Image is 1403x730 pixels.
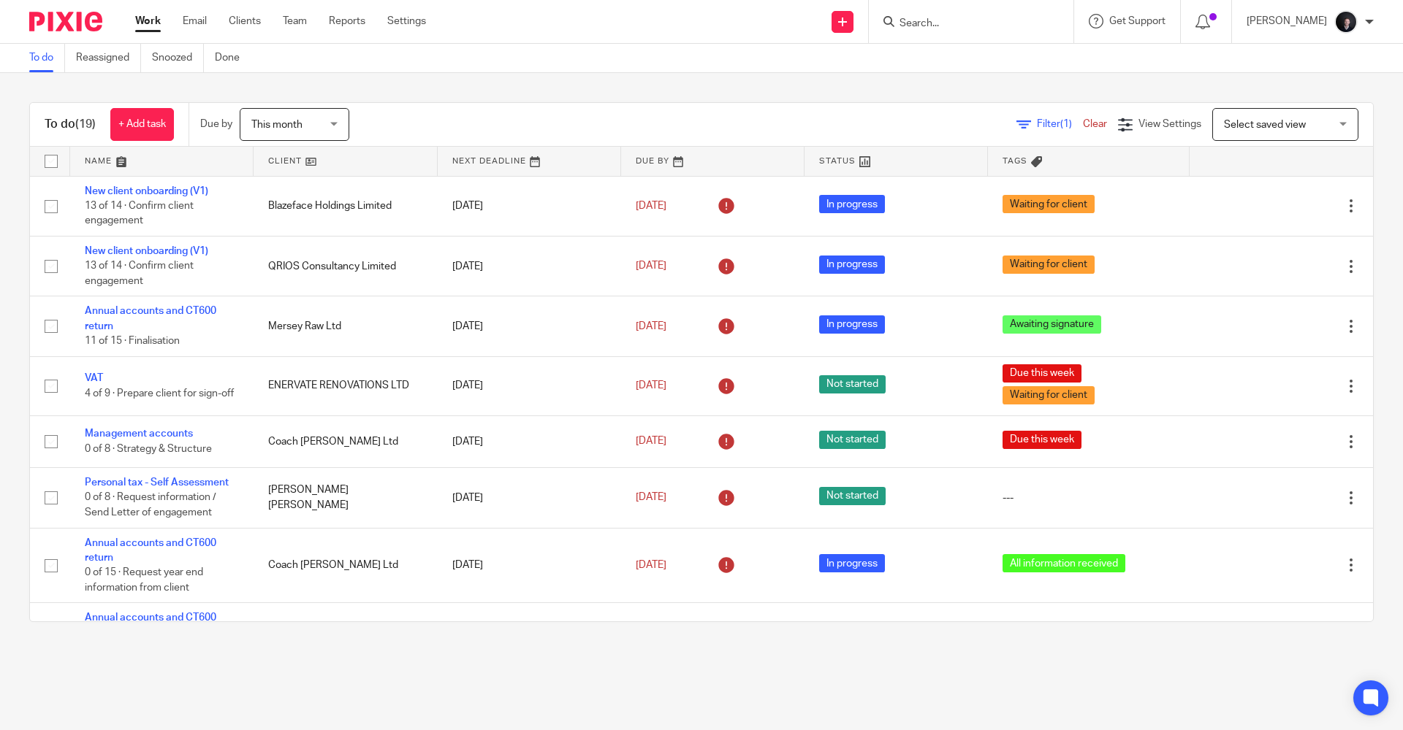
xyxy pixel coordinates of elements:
img: Pixie [29,12,102,31]
span: Get Support [1109,16,1166,26]
td: [DATE] [438,528,621,603]
a: + Add task [110,108,174,141]
a: Annual accounts and CT600 return [85,306,216,331]
td: Coach [PERSON_NAME] Ltd [254,528,437,603]
a: Settings [387,14,426,28]
td: Veretas Construction Limited [254,603,437,663]
a: Work [135,14,161,28]
a: Reports [329,14,365,28]
span: In progress [819,554,885,572]
span: 4 of 9 · Prepare client for sign-off [85,388,234,399]
span: 11 of 15 · Finalisation [85,336,180,346]
span: Due this week [1003,431,1081,449]
a: Team [283,14,307,28]
a: Snoozed [152,44,204,72]
span: Not started [819,431,886,449]
a: Reassigned [76,44,141,72]
td: [DATE] [438,603,621,663]
span: Awaiting signature [1003,315,1101,334]
span: In progress [819,195,885,213]
a: Clear [1083,119,1107,129]
span: Due this week [1003,364,1081,383]
span: (1) [1060,119,1072,129]
span: 0 of 8 · Request information / Send Letter of engagement [85,493,216,518]
a: Management accounts [85,429,193,439]
td: Coach [PERSON_NAME] Ltd [254,415,437,467]
td: [DATE] [438,356,621,415]
span: Tags [1003,157,1027,165]
td: [DATE] [438,236,621,296]
img: 455A2509.jpg [1334,10,1358,34]
span: 13 of 14 · Confirm client engagement [85,261,194,287]
input: Search [898,18,1030,31]
p: Due by [200,117,232,131]
a: VAT [85,373,103,383]
span: This month [251,120,303,130]
span: In progress [819,255,885,274]
span: View Settings [1138,119,1201,129]
span: Filter [1037,119,1083,129]
span: [DATE] [636,380,666,391]
span: [DATE] [636,493,666,503]
span: [DATE] [636,560,666,570]
div: --- [1003,491,1174,505]
td: [DATE] [438,296,621,356]
a: New client onboarding (V1) [85,246,208,256]
td: Blazeface Holdings Limited [254,176,437,236]
p: [PERSON_NAME] [1247,14,1327,28]
td: Mersey Raw Ltd [254,296,437,356]
a: Personal tax - Self Assessment [85,477,229,488]
h1: To do [45,117,96,132]
span: 0 of 15 · Request year end information from client [85,567,203,593]
span: 0 of 8 · Strategy & Structure [85,444,212,454]
a: Clients [229,14,261,28]
span: [DATE] [636,321,666,331]
a: Annual accounts and CT600 return [85,612,216,637]
td: [PERSON_NAME] [PERSON_NAME] [254,468,437,528]
span: [DATE] [636,261,666,272]
span: [DATE] [636,437,666,447]
span: Select saved view [1224,120,1306,130]
span: Not started [819,487,886,505]
span: In progress [819,315,885,334]
span: Waiting for client [1003,386,1095,404]
a: Email [183,14,207,28]
td: [DATE] [438,415,621,467]
td: [DATE] [438,468,621,528]
a: To do [29,44,65,72]
td: ENERVATE RENOVATIONS LTD [254,356,437,415]
span: [DATE] [636,201,666,211]
span: Waiting for client [1003,255,1095,274]
span: (19) [75,118,96,130]
span: Not started [819,375,886,393]
td: QRIOS Consultancy Limited [254,236,437,296]
td: [DATE] [438,176,621,236]
span: Waiting for client [1003,195,1095,213]
a: Done [215,44,251,72]
a: New client onboarding (V1) [85,186,208,196]
a: Annual accounts and CT600 return [85,538,216,563]
span: All information received [1003,554,1125,572]
span: 13 of 14 · Confirm client engagement [85,201,194,226]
